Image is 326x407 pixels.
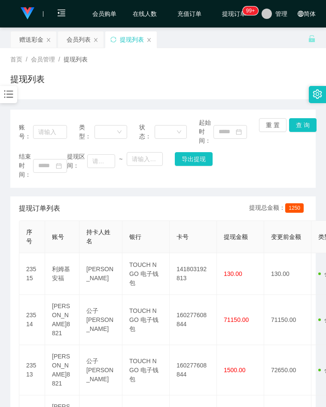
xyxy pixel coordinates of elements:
i: 图标： 条形图 [3,89,14,100]
span: ~ [115,155,127,164]
div: 会员列表 [67,31,91,48]
td: 公子[PERSON_NAME] [79,295,122,345]
img: logo.9652507e.png [21,7,34,19]
span: 卡号 [177,233,189,240]
button: 重 置 [259,118,286,132]
td: [PERSON_NAME]8821 [45,295,79,345]
span: 持卡人姓名 [86,229,110,245]
div: 提现列表 [120,31,144,48]
button: 查 询 [289,118,317,132]
span: 1500.00 [224,367,246,373]
input: 请输入 [33,125,67,139]
i: 图标： menu-fold [47,0,76,28]
td: [PERSON_NAME] [79,253,122,295]
td: 利姆基安福 [45,253,79,295]
td: 72650.00 [264,345,311,395]
span: 状态： [139,123,155,141]
i: 图标： 同步 [110,37,116,43]
span: 130.00 [224,270,242,277]
i: 图标： 解锁 [308,35,316,43]
font: 充值订单 [177,10,201,17]
input: 请输入最大值为 [127,152,163,166]
i: 图标： 设置 [313,89,322,99]
span: 起始时间： [199,118,213,145]
td: 160277608844 [170,345,217,395]
td: 71150.00 [264,295,311,345]
td: 23513 [19,345,45,395]
span: 提现金额 [224,233,248,240]
div: 赠送彩金 [19,31,43,48]
span: / [58,56,60,63]
span: 序号 [26,229,32,245]
span: 1250 [285,203,304,213]
td: 23515 [19,253,45,295]
span: 结束时间： [19,152,33,179]
span: 类型： [79,123,94,141]
td: TOUCH N GO 电子钱包 [122,295,170,345]
td: 公子[PERSON_NAME] [79,345,122,395]
td: 141803192813 [170,253,217,295]
i: 图标： 关闭 [46,37,51,43]
i: 图标： 关闭 [93,37,98,43]
td: 160277608844 [170,295,217,345]
i: 图标： global [298,11,304,17]
font: 在线人数 [133,10,157,17]
i: 图标： 日历 [236,129,242,135]
td: 130.00 [264,253,311,295]
span: 提现列表 [64,56,88,63]
span: 变更前金额 [271,233,301,240]
font: 简体 [304,10,316,17]
h1: 提现列表 [10,73,45,86]
td: 23514 [19,295,45,345]
span: 账号： [19,123,33,141]
span: / [26,56,27,63]
input: 请输入最小值为 [87,154,115,168]
span: 71150.00 [224,316,249,323]
i: 图标： 向下 [117,129,122,135]
span: 会员管理 [31,56,55,63]
font: 提现总金额： [249,204,285,211]
button: 导出提现 [175,152,213,166]
td: [PERSON_NAME]8821 [45,345,79,395]
td: TOUCH N GO 电子钱包 [122,253,170,295]
span: 账号 [52,233,64,240]
font: 提现订单 [222,10,246,17]
sup: 1223 [243,6,258,15]
span: 银行 [129,233,141,240]
span: 首页 [10,56,22,63]
span: 提现区间： [67,152,87,170]
span: 提现订单列表 [19,203,60,214]
i: 图标： 日历 [56,163,62,169]
i: 图标： 关闭 [146,37,152,43]
td: TOUCH N GO 电子钱包 [122,345,170,395]
i: 图标： 向下 [177,129,182,135]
